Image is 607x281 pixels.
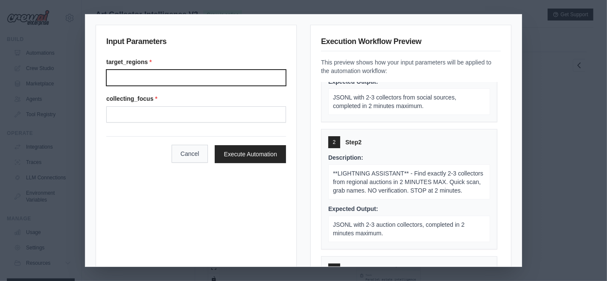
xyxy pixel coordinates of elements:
[321,58,501,75] p: This preview shows how your input parameters will be applied to the automation workflow:
[333,170,483,194] span: **LIGHTNING ASSISTANT** - Find exactly 2-3 collectors from regional auctions in 2 MINUTES MAX. Qu...
[172,145,208,163] button: Cancel
[345,138,362,146] span: Step 2
[333,221,464,237] span: JSONL with 2-3 auction collectors, completed in 2 minutes maximum.
[328,78,378,85] span: Expected Output:
[106,58,286,66] label: target_regions
[328,154,363,161] span: Description:
[345,265,362,274] span: Step 3
[328,205,378,212] span: Expected Output:
[333,266,336,273] span: 3
[564,240,607,281] iframe: Chat Widget
[215,145,286,163] button: Execute Automation
[333,139,336,146] span: 2
[333,94,456,109] span: JSONL with 2-3 collectors from social sources, completed in 2 minutes maximum.
[106,94,286,103] label: collecting_focus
